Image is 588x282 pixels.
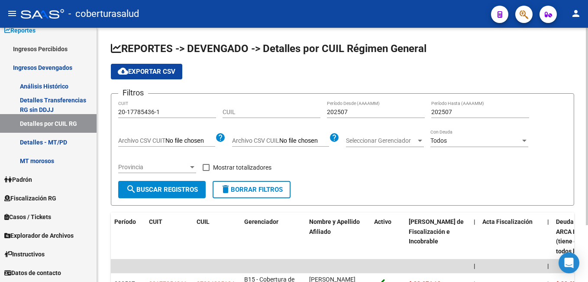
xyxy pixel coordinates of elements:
span: CUIT [149,218,162,225]
mat-icon: menu [7,8,17,19]
span: Explorador de Archivos [4,231,74,240]
button: Buscar Registros [118,181,206,198]
span: Datos de contacto [4,268,61,278]
datatable-header-cell: Gerenciador [241,213,306,261]
input: Archivo CSV CUIT [165,137,215,145]
span: | [547,218,549,225]
span: - coberturasalud [68,4,139,23]
span: Exportar CSV [118,68,175,75]
mat-icon: search [126,184,136,194]
datatable-header-cell: Nombre y Apellido Afiliado [306,213,371,261]
span: Mostrar totalizadores [213,162,271,173]
datatable-header-cell: | [470,213,479,261]
mat-icon: help [329,132,339,143]
span: [PERSON_NAME] de Fiscalización e Incobrable [409,218,464,245]
span: Activo [374,218,391,225]
datatable-header-cell: Período [111,213,145,261]
span: REPORTES -> DEVENGADO -> Detalles por CUIL Régimen General [111,43,426,55]
datatable-header-cell: | [544,213,552,261]
span: Todos [430,137,447,144]
span: Instructivos [4,249,45,259]
span: Fiscalización RG [4,193,56,203]
mat-icon: cloud_download [118,66,128,76]
span: Acta Fiscalización [482,218,533,225]
span: Padrón [4,175,32,184]
span: Borrar Filtros [220,186,283,193]
button: Exportar CSV [111,64,182,79]
input: Archivo CSV CUIL [279,137,329,145]
datatable-header-cell: Activo [371,213,405,261]
button: Borrar Filtros [213,181,291,198]
mat-icon: person [571,8,581,19]
span: Período [114,218,136,225]
span: Archivo CSV CUIL [232,137,279,144]
span: | [547,262,549,269]
div: Open Intercom Messenger [559,252,579,273]
span: | [474,218,475,225]
h3: Filtros [118,87,148,99]
mat-icon: delete [220,184,231,194]
span: Provincia [118,164,188,171]
span: Buscar Registros [126,186,198,193]
datatable-header-cell: CUIT [145,213,193,261]
span: | [474,262,475,269]
span: Reportes [4,26,36,35]
span: CUIL [197,218,210,225]
datatable-header-cell: Acta Fiscalización [479,213,544,261]
span: Casos / Tickets [4,212,51,222]
mat-icon: help [215,132,226,143]
datatable-header-cell: CUIL [193,213,241,261]
span: Archivo CSV CUIT [118,137,165,144]
span: Gerenciador [244,218,278,225]
span: Seleccionar Gerenciador [346,137,416,144]
span: Nombre y Apellido Afiliado [309,218,360,235]
datatable-header-cell: Deuda Bruta Neto de Fiscalización e Incobrable [405,213,470,261]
